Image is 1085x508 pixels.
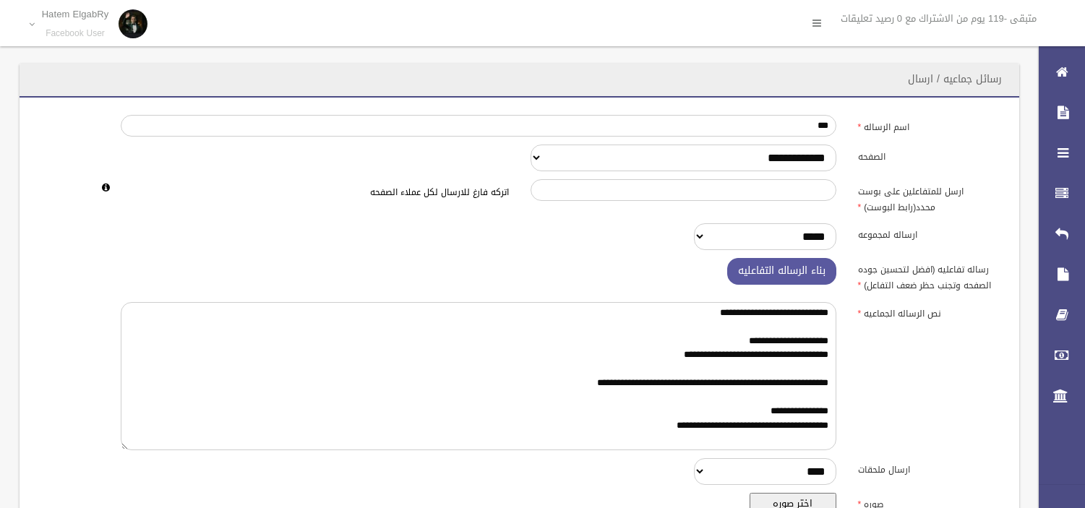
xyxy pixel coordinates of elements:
small: Facebook User [42,28,109,39]
label: الصفحه [847,145,1011,165]
p: Hatem ElgabRy [42,9,109,20]
label: اسم الرساله [847,115,1011,135]
label: ارسل للمتفاعلين على بوست محدد(رابط البوست) [847,179,1011,215]
label: نص الرساله الجماعيه [847,302,1011,322]
header: رسائل جماعيه / ارسال [891,65,1019,93]
label: ارساله لمجموعه [847,223,1011,244]
label: رساله تفاعليه (افضل لتحسين جوده الصفحه وتجنب حظر ضعف التفاعل) [847,258,1011,294]
button: بناء الرساله التفاعليه [727,258,836,285]
label: ارسال ملحقات [847,458,1011,478]
h6: اتركه فارغ للارسال لكل عملاء الصفحه [121,188,508,197]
